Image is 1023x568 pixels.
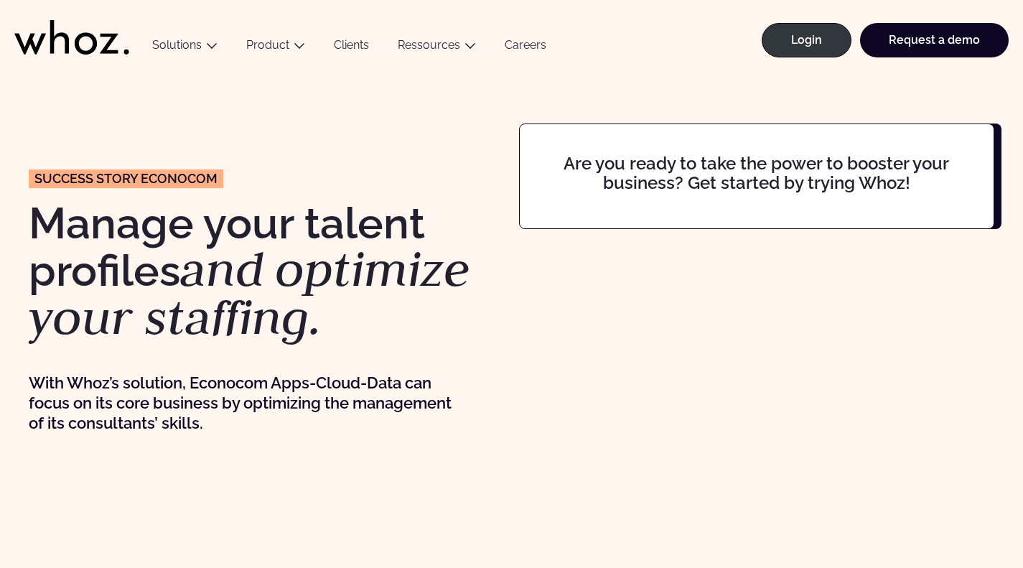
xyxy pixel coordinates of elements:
[860,23,1009,57] a: Request a demo
[490,38,561,57] a: Careers
[547,154,967,192] h2: Are you ready to take the power to booster your business? Get started by trying Whoz!
[762,23,851,57] a: Login
[34,172,218,185] span: Success story Econocom
[232,38,319,57] button: Product
[29,202,505,342] h1: Manage your talent profiles
[383,38,490,57] button: Ressources
[138,38,232,57] button: Solutions
[246,38,289,52] a: Product
[29,373,457,433] p: With Whoz’s solution, Econocom Apps-Cloud-Data can focus on its core business by optimizing the m...
[319,38,383,57] a: Clients
[180,237,264,300] em: and
[29,237,470,349] em: optimize your staffing.
[398,38,460,52] a: Ressources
